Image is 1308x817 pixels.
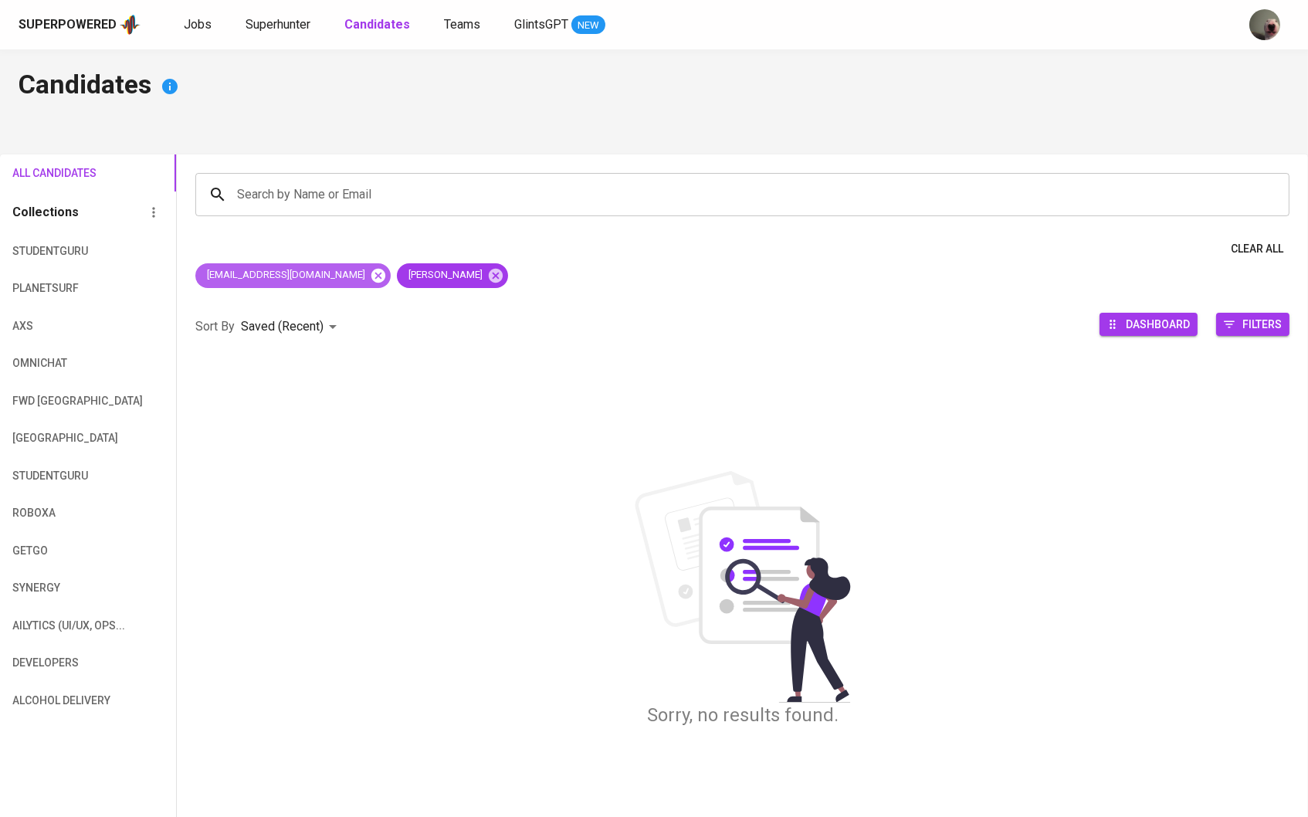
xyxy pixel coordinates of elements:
b: Candidates [344,17,410,32]
h6: Collections [12,202,79,223]
img: file_searching.svg [627,471,859,703]
span: GetGo [12,541,96,561]
img: aji.muda@glints.com [1249,9,1280,40]
span: All Candidates [12,164,96,183]
div: [PERSON_NAME] [397,263,508,288]
span: Dashboard [1126,314,1190,334]
span: Synergy [12,578,96,598]
span: FWD [GEOGRAPHIC_DATA] [12,392,96,411]
span: GlintsGPT [514,17,568,32]
span: PlanetSurf [12,279,96,298]
p: Saved (Recent) [241,317,324,336]
span: Jobs [184,17,212,32]
span: [EMAIL_ADDRESS][DOMAIN_NAME] [195,268,374,283]
span: Roboxa [12,503,96,523]
span: Teams [444,17,480,32]
span: Alcohol Delivery [12,691,96,710]
a: GlintsGPT NEW [514,15,605,35]
p: Sort By [195,317,235,336]
h4: Candidates [19,68,1289,105]
a: Superpoweredapp logo [19,13,141,36]
div: Superpowered [19,16,117,34]
span: [PERSON_NAME] [397,268,492,283]
span: StudentGuru [12,466,96,486]
button: Clear All [1225,235,1289,263]
button: Filters [1216,313,1289,336]
span: AXS [12,317,96,336]
span: StudentGuru [12,242,96,261]
span: [GEOGRAPHIC_DATA] [12,429,96,448]
img: app logo [120,13,141,36]
h5: Sorry, no results found. [647,703,839,727]
button: Dashboard [1100,313,1198,336]
span: NEW [571,18,605,33]
a: Candidates [344,15,413,35]
span: Omnichat [12,354,96,373]
div: [EMAIL_ADDRESS][DOMAIN_NAME] [195,263,391,288]
span: Developers [12,653,96,673]
span: Superhunter [246,17,310,32]
a: Jobs [184,15,215,35]
span: Clear All [1231,239,1283,259]
div: Saved (Recent) [241,313,342,341]
a: Teams [444,15,483,35]
a: Superhunter [246,15,313,35]
span: Ailytics (UI/UX, OPS... [12,616,96,636]
span: Filters [1242,314,1282,334]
